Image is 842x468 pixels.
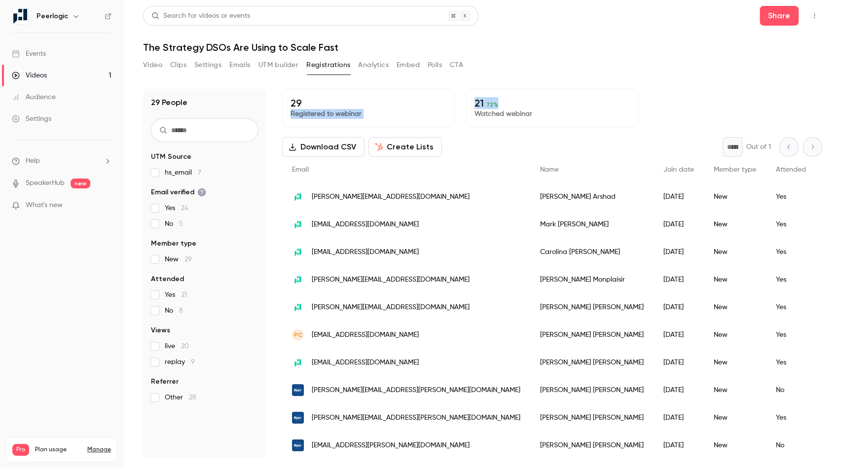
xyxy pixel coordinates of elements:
[704,376,766,404] div: New
[306,57,350,73] button: Registrations
[198,169,201,176] span: 7
[450,57,463,73] button: CTA
[26,156,40,166] span: Help
[292,357,304,368] img: peerlogic.com
[165,219,183,229] span: No
[530,404,654,432] div: [PERSON_NAME] [PERSON_NAME]
[151,152,258,402] section: facet-groups
[530,266,654,293] div: [PERSON_NAME] Monplaisir
[766,349,816,376] div: Yes
[151,11,250,21] div: Search for videos or events
[766,211,816,238] div: Yes
[312,192,470,202] span: [PERSON_NAME][EMAIL_ADDRESS][DOMAIN_NAME]
[26,200,63,211] span: What's new
[766,321,816,349] div: Yes
[151,274,184,284] span: Attended
[12,156,111,166] li: help-dropdown-opener
[291,109,446,119] p: Registered to webinar
[766,404,816,432] div: Yes
[312,302,470,313] span: [PERSON_NAME][EMAIL_ADDRESS][DOMAIN_NAME]
[12,92,56,102] div: Audience
[358,57,389,73] button: Analytics
[12,8,28,24] img: Peerlogic
[165,168,201,178] span: hs_email
[165,341,189,351] span: live
[475,97,630,109] p: 21
[704,238,766,266] div: New
[746,142,771,152] p: Out of 1
[12,49,46,59] div: Events
[181,343,189,350] span: 20
[663,166,694,173] span: Join date
[165,290,187,300] span: Yes
[368,137,442,157] button: Create Lists
[760,6,799,26] button: Share
[312,385,520,396] span: [PERSON_NAME][EMAIL_ADDRESS][PERSON_NAME][DOMAIN_NAME]
[530,376,654,404] div: [PERSON_NAME] [PERSON_NAME]
[12,114,51,124] div: Settings
[766,293,816,321] div: Yes
[292,301,304,313] img: peerlogic.com
[654,321,704,349] div: [DATE]
[258,57,298,73] button: UTM builder
[540,166,559,173] span: Name
[181,291,187,298] span: 21
[312,413,520,423] span: [PERSON_NAME][EMAIL_ADDRESS][PERSON_NAME][DOMAIN_NAME]
[170,57,186,73] button: Clips
[191,359,195,365] span: 9
[312,275,470,285] span: [PERSON_NAME][EMAIL_ADDRESS][DOMAIN_NAME]
[12,444,29,456] span: Pro
[530,183,654,211] div: [PERSON_NAME] Arshad
[165,254,192,264] span: New
[292,412,304,424] img: kerrdental.com
[766,432,816,459] div: No
[312,330,419,340] span: [EMAIL_ADDRESS][DOMAIN_NAME]
[179,307,183,314] span: 8
[179,220,183,227] span: 5
[291,97,446,109] p: 29
[654,238,704,266] div: [DATE]
[704,349,766,376] div: New
[294,330,302,339] span: PC
[704,321,766,349] div: New
[37,11,68,21] h6: Peerlogic
[704,293,766,321] div: New
[292,166,309,173] span: Email
[654,211,704,238] div: [DATE]
[704,183,766,211] div: New
[530,293,654,321] div: [PERSON_NAME] [PERSON_NAME]
[486,101,498,108] span: 72 %
[189,394,196,401] span: 28
[184,256,192,263] span: 29
[151,152,191,162] span: UTM Source
[165,203,188,213] span: Yes
[312,247,419,257] span: [EMAIL_ADDRESS][DOMAIN_NAME]
[151,97,187,108] h1: 29 People
[151,187,206,197] span: Email verified
[151,377,179,387] span: Referrer
[181,205,188,212] span: 24
[312,219,419,230] span: [EMAIL_ADDRESS][DOMAIN_NAME]
[26,178,65,188] a: SpeakerHub
[654,266,704,293] div: [DATE]
[87,446,111,454] a: Manage
[530,432,654,459] div: [PERSON_NAME] [PERSON_NAME]
[654,349,704,376] div: [DATE]
[530,211,654,238] div: Mark [PERSON_NAME]
[71,179,90,188] span: new
[704,211,766,238] div: New
[776,166,806,173] span: Attended
[475,109,630,119] p: Watched webinar
[766,266,816,293] div: Yes
[151,239,196,249] span: Member type
[654,432,704,459] div: [DATE]
[143,57,162,73] button: Video
[312,440,470,451] span: [EMAIL_ADDRESS][PERSON_NAME][DOMAIN_NAME]
[704,266,766,293] div: New
[292,218,304,230] img: peerlogic.com
[654,293,704,321] div: [DATE]
[292,384,304,396] img: kerrdental.com
[766,238,816,266] div: Yes
[292,439,304,451] img: kerrdental.com
[530,321,654,349] div: [PERSON_NAME] [PERSON_NAME]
